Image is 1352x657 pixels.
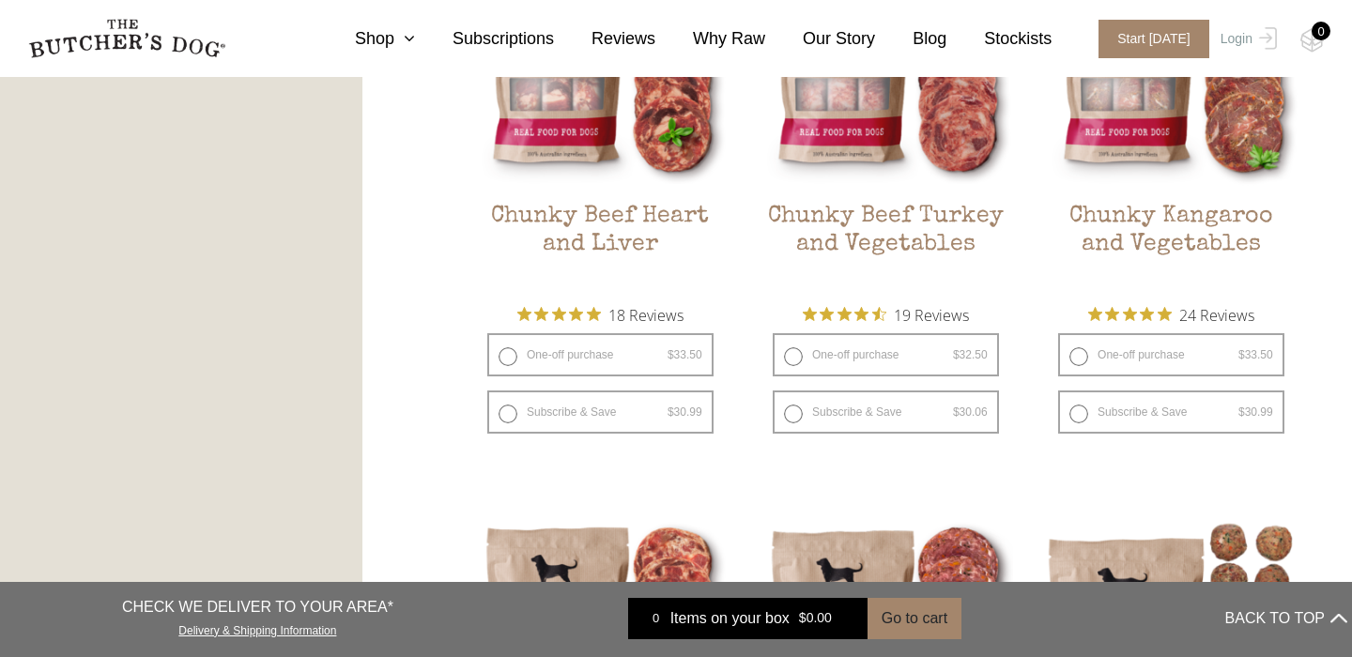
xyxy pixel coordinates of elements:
[473,203,728,291] h2: Chunky Beef Heart and Liver
[1098,20,1209,58] span: Start [DATE]
[1058,390,1284,434] label: Subscribe & Save
[803,300,969,328] button: Rated 4.7 out of 5 stars from 19 reviews. Jump to reviews.
[1238,405,1245,419] span: $
[868,598,961,639] button: Go to cart
[953,405,988,419] bdi: 30.06
[1225,596,1347,641] button: BACK TO TOP
[1238,348,1245,361] span: $
[765,26,875,52] a: Our Story
[875,26,946,52] a: Blog
[1238,405,1273,419] bdi: 30.99
[946,26,1052,52] a: Stockists
[1312,22,1330,40] div: 0
[953,405,960,419] span: $
[1179,300,1254,328] span: 24 Reviews
[655,26,765,52] a: Why Raw
[668,348,674,361] span: $
[668,405,702,419] bdi: 30.99
[953,348,960,361] span: $
[487,333,714,376] label: One-off purchase
[668,348,702,361] bdi: 33.50
[773,390,999,434] label: Subscribe & Save
[670,607,790,630] span: Items on your box
[122,596,393,619] p: CHECK WE DELIVER TO YOUR AREA*
[799,611,807,626] span: $
[317,26,415,52] a: Shop
[642,609,670,628] div: 0
[415,26,554,52] a: Subscriptions
[517,300,684,328] button: Rated 4.9 out of 5 stars from 18 reviews. Jump to reviews.
[953,348,988,361] bdi: 32.50
[894,300,969,328] span: 19 Reviews
[799,611,832,626] bdi: 0.00
[1238,348,1273,361] bdi: 33.50
[1088,300,1254,328] button: Rated 4.8 out of 5 stars from 24 reviews. Jump to reviews.
[668,405,674,419] span: $
[773,333,999,376] label: One-off purchase
[628,598,868,639] a: 0 Items on your box $0.00
[1080,20,1216,58] a: Start [DATE]
[554,26,655,52] a: Reviews
[178,619,336,637] a: Delivery & Shipping Information
[1058,333,1284,376] label: One-off purchase
[608,300,684,328] span: 18 Reviews
[759,203,1013,291] h2: Chunky Beef Turkey and Vegetables
[487,390,714,434] label: Subscribe & Save
[1044,203,1298,291] h2: Chunky Kangaroo and Vegetables
[1216,20,1277,58] a: Login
